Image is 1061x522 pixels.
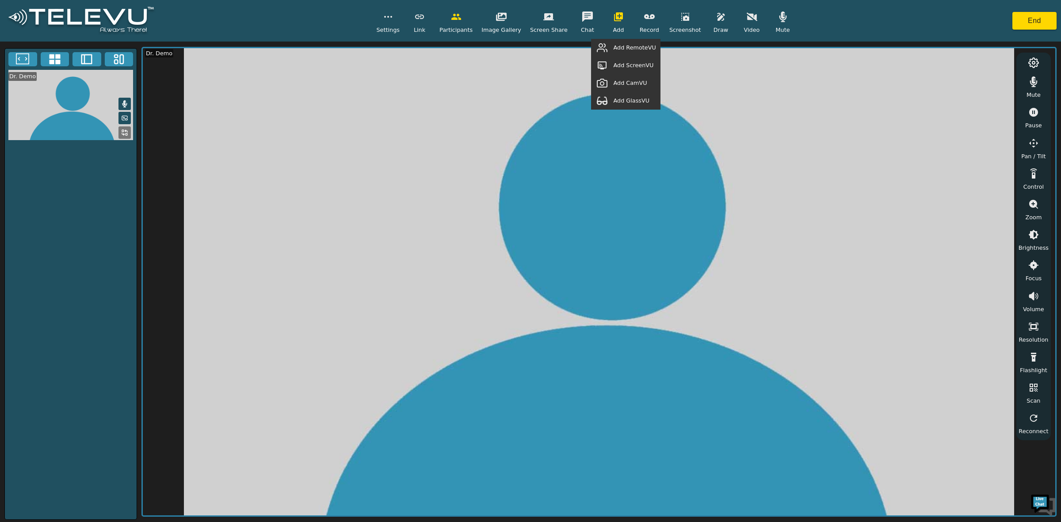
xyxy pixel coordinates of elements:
div: Minimize live chat window [145,4,166,26]
span: Control [1023,183,1044,191]
span: Flashlight [1020,366,1047,374]
span: Focus [1026,274,1042,282]
span: Image Gallery [481,26,521,34]
span: Mute [775,26,790,34]
span: Chat [581,26,594,34]
span: Participants [439,26,473,34]
div: Chat with us now [46,46,149,58]
span: Video [744,26,760,34]
div: Dr. Demo [145,49,173,57]
span: Record [640,26,659,34]
span: Draw [714,26,728,34]
span: Volume [1023,305,1044,313]
span: Screen Share [530,26,568,34]
button: Two Window Medium [73,52,101,66]
button: End [1012,12,1057,30]
span: Pan / Tilt [1021,152,1046,160]
img: logoWhite.png [4,4,158,38]
span: Screenshot [669,26,701,34]
button: Three Window Medium [105,52,134,66]
button: 4x4 [41,52,69,66]
button: Replace Feed [118,126,131,139]
span: We're online! [51,111,122,201]
button: Mute [118,98,131,110]
span: Add ScreenVU [613,61,653,69]
span: Link [414,26,425,34]
textarea: Type your message and hit 'Enter' [4,241,168,272]
div: Dr. Demo [8,72,37,80]
button: Picture in Picture [118,112,131,124]
img: Chat Widget [1030,491,1057,518]
span: Add [613,26,624,34]
button: Fullscreen [8,52,37,66]
img: d_736959983_company_1615157101543_736959983 [15,41,37,63]
span: Brightness [1019,244,1049,252]
span: Mute [1027,91,1041,99]
span: Reconnect [1019,427,1048,435]
span: Scan [1027,396,1040,405]
span: Add RemoteVU [613,43,656,52]
span: Settings [376,26,400,34]
span: Zoom [1025,213,1042,221]
span: Add GlassVU [613,96,649,105]
span: Resolution [1019,335,1048,344]
span: Add CamVU [613,79,647,87]
span: Pause [1025,121,1042,130]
